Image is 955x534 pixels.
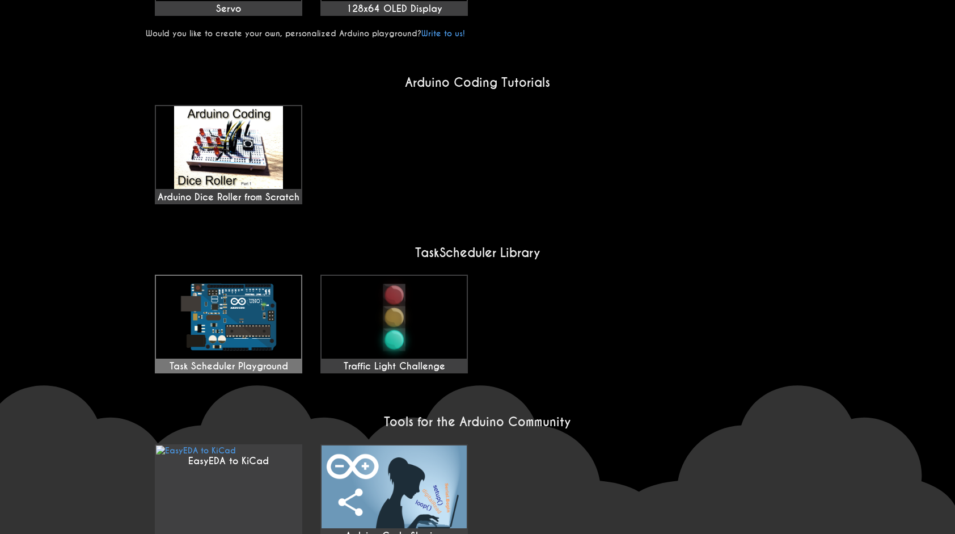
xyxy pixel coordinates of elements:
h2: Tools for the Arduino Community [146,414,809,430]
img: EasyEDA to KiCad [156,445,236,456]
div: Task Scheduler Playground [156,361,301,372]
div: Traffic Light Challenge [322,361,467,372]
a: Write to us! [421,28,465,39]
h2: TaskScheduler Library [146,245,809,260]
a: Arduino Dice Roller from Scratch [155,105,302,204]
a: Traffic Light Challenge [320,275,468,373]
div: 128x64 OLED Display [322,3,467,15]
img: maxresdefault.jpg [156,106,301,189]
h2: Arduino Coding Tutorials [146,75,809,90]
img: Task Scheduler Playground [156,276,301,359]
a: Task Scheduler Playground [155,275,302,373]
img: Traffic Light Challenge [322,276,467,359]
img: EasyEDA to KiCad [322,445,467,528]
div: EasyEDA to KiCad [156,456,301,467]
p: Would you like to create your own, personalized Arduino playground? [146,28,809,39]
div: Servo [156,3,301,15]
div: Arduino Dice Roller from Scratch [156,106,301,203]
